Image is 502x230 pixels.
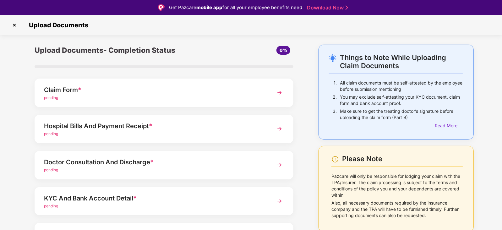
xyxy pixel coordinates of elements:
[274,159,285,171] img: svg+xml;base64,PHN2ZyBpZD0iTmV4dCIgeG1sbnM9Imh0dHA6Ly93d3cudzMub3JnLzIwMDAvc3ZnIiB3aWR0aD0iMzYiIG...
[44,131,58,136] span: pending
[331,173,463,198] p: Pazcare will only be responsible for lodging your claim with the TPA/Insurer. The claim processin...
[334,80,337,92] p: 1.
[158,4,165,11] img: Logo
[331,200,463,219] p: Also, all necessary documents required by the insurance company and the TPA will have to be furni...
[44,95,58,100] span: pending
[342,155,463,163] div: Please Note
[44,204,58,208] span: pending
[340,108,463,121] p: Make sure to get the treating doctor’s signature before uploading the claim form (Part B)
[44,121,264,131] div: Hospital Bills And Payment Receipt
[307,4,346,11] a: Download Now
[333,108,337,121] p: 3.
[44,85,264,95] div: Claim Form
[333,94,337,107] p: 2.
[44,157,264,167] div: Doctor Consultation And Discharge
[329,54,336,62] img: svg+xml;base64,PHN2ZyB4bWxucz0iaHR0cDovL3d3dy53My5vcmcvMjAwMC9zdmciIHdpZHRoPSIyNC4wOTMiIGhlaWdodD...
[44,167,58,172] span: pending
[340,53,463,70] div: Things to Note While Uploading Claim Documents
[346,4,348,11] img: Stroke
[196,4,222,10] strong: mobile app
[23,21,91,29] span: Upload Documents
[9,20,19,30] img: svg+xml;base64,PHN2ZyBpZD0iQ3Jvc3MtMzJ4MzIiIHhtbG5zPSJodHRwOi8vd3d3LnczLm9yZy8yMDAwL3N2ZyIgd2lkdG...
[274,123,285,134] img: svg+xml;base64,PHN2ZyBpZD0iTmV4dCIgeG1sbnM9Imh0dHA6Ly93d3cudzMub3JnLzIwMDAvc3ZnIiB3aWR0aD0iMzYiIG...
[274,87,285,98] img: svg+xml;base64,PHN2ZyBpZD0iTmV4dCIgeG1sbnM9Imh0dHA6Ly93d3cudzMub3JnLzIwMDAvc3ZnIiB3aWR0aD0iMzYiIG...
[35,45,207,56] div: Upload Documents- Completion Status
[340,94,463,107] p: You may exclude self-attesting your KYC document, claim form and bank account proof.
[274,195,285,207] img: svg+xml;base64,PHN2ZyBpZD0iTmV4dCIgeG1sbnM9Imh0dHA6Ly93d3cudzMub3JnLzIwMDAvc3ZnIiB3aWR0aD0iMzYiIG...
[280,47,287,53] span: 0%
[331,156,339,163] img: svg+xml;base64,PHN2ZyBpZD0iV2FybmluZ18tXzI0eDI0IiBkYXRhLW5hbWU9Ildhcm5pbmcgLSAyNHgyNCIgeG1sbnM9Im...
[169,4,302,11] div: Get Pazcare for all your employee benefits need
[44,193,264,203] div: KYC And Bank Account Detail
[340,80,463,92] p: All claim documents must be self-attested by the employee before submission mentioning
[435,122,463,129] div: Read More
